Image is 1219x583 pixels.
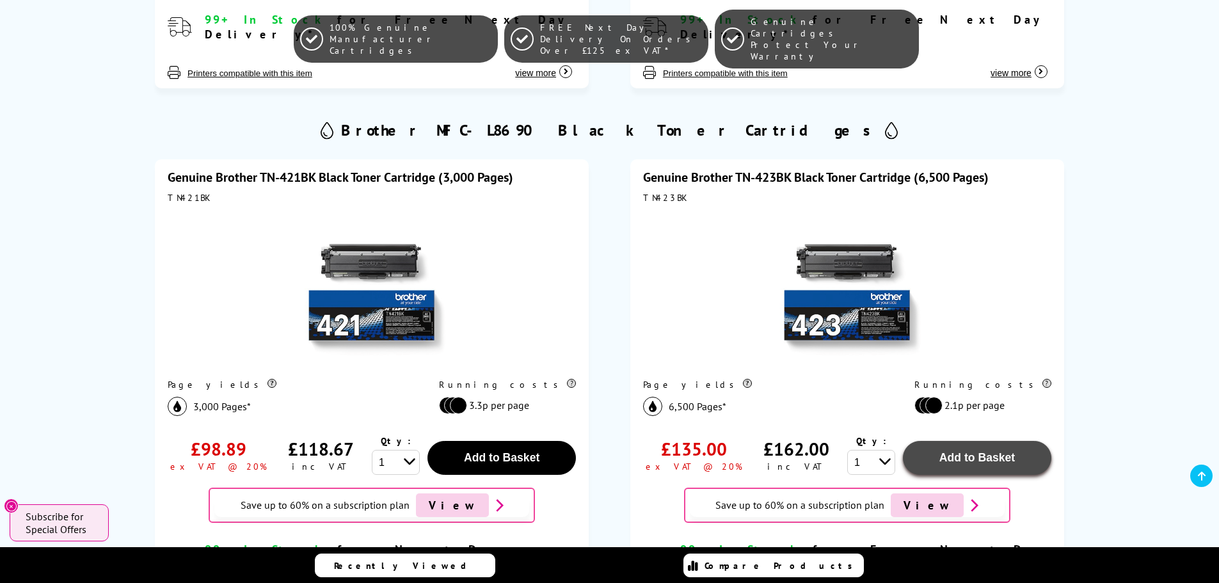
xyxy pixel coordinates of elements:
div: £98.89 [191,437,246,461]
img: Brother TN-421BK Black Toner Cartridge (3,000 Pages) [292,210,452,370]
img: black_icon.svg [168,397,187,416]
span: Compare Products [705,560,859,571]
span: for Next Day Delivery* [205,542,500,571]
img: black_icon.svg [643,397,662,416]
div: ex VAT @ 20% [646,461,742,472]
div: Page yields [168,379,413,390]
div: £135.00 [661,437,727,461]
span: Qty: [856,435,886,447]
img: Brother TN-423BK Black Toner Cartridge (6,500 Pages) [767,210,927,370]
a: Genuine Brother TN-421BK Black Toner Cartridge (3,000 Pages) [168,169,513,186]
div: inc VAT [292,461,350,472]
span: Add to Basket [464,451,539,464]
span: Subscribe for Special Offers [26,510,96,536]
div: inc VAT [767,461,825,472]
li: 2.1p per page [914,397,1045,414]
div: £118.67 [288,437,354,461]
span: for Free Next Day Delivery* [680,542,1046,571]
span: 6,500 Pages* [669,400,726,413]
a: brother-contract-details [884,493,978,517]
span: FREE Next Day Delivery On Orders Over £125 ex VAT* [540,22,702,56]
div: TN421BK [168,192,576,204]
button: Close [4,499,19,513]
span: View [891,493,964,517]
li: 3.3p per page [439,397,570,414]
div: Page yields [643,379,888,390]
div: Running costs [914,379,1051,390]
span: Genuine Cartridges Protect Your Warranty [751,16,912,62]
button: Add to Basket [427,441,576,475]
div: £162.00 [763,437,829,461]
div: ex VAT @ 20% [170,461,267,472]
a: brother-contract-details [410,493,504,517]
span: Save up to 60% on a subscription plan [715,499,884,511]
span: 3,000 Pages* [193,400,251,413]
a: Compare Products [683,554,864,577]
a: Genuine Brother TN-423BK Black Toner Cartridge (6,500 Pages) [643,169,989,186]
div: Running costs [439,379,576,390]
span: 100% Genuine Manufacturer Cartridges [330,22,491,56]
h2: Brother MFC-L8690 Black Toner Cartridges [341,120,879,140]
span: 99+ In Stock [680,542,802,557]
span: View [416,493,489,517]
span: Recently Viewed [334,560,479,571]
div: TN423BK [643,192,1051,204]
span: Qty: [381,435,411,447]
span: 99+ In Stock [205,542,326,557]
a: Recently Viewed [315,554,495,577]
button: Add to Basket [903,441,1051,475]
span: Add to Basket [939,451,1015,464]
span: Save up to 60% on a subscription plan [241,499,410,511]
